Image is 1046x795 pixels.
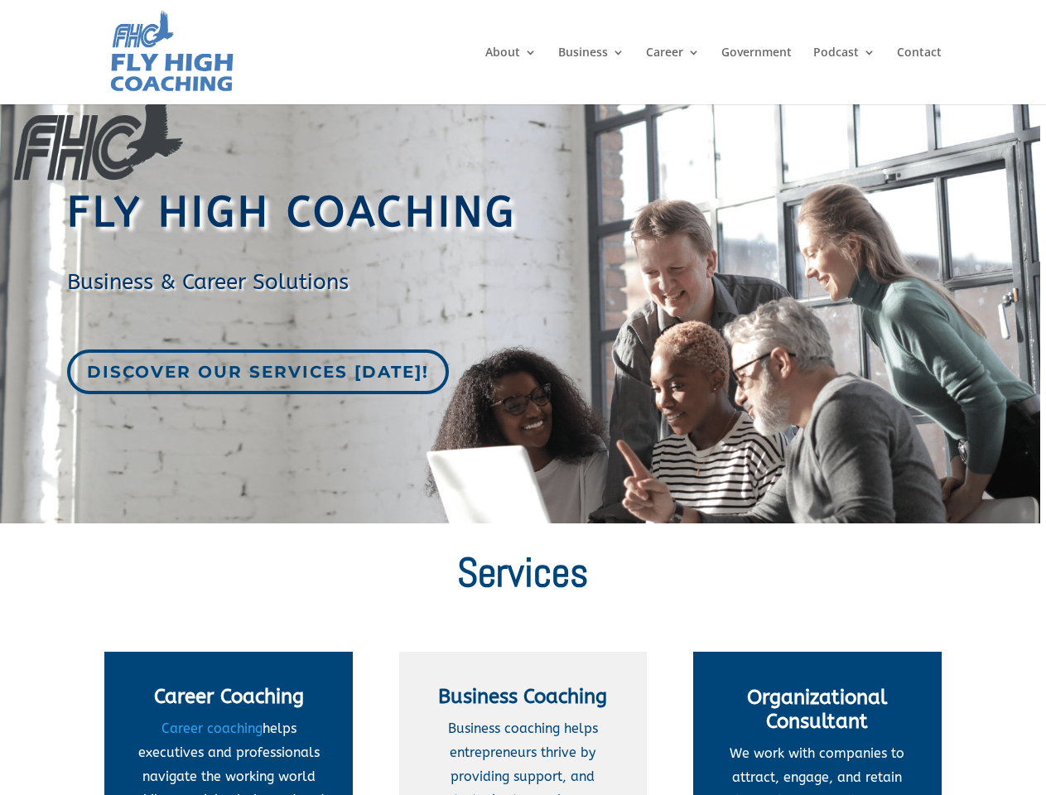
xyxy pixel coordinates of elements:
[646,46,700,104] a: Career
[897,46,942,104] a: Contact
[721,46,792,104] a: Government
[457,547,588,598] span: Services
[108,8,234,96] img: Fly High Coaching
[485,46,537,104] a: About
[67,349,449,394] a: Discover our services [DATE]!
[67,188,517,237] span: Fly High Coaching
[161,720,263,736] a: Career coaching
[154,685,304,708] span: Career Coaching
[438,685,607,708] span: Business Coaching
[813,46,875,104] a: Podcast
[747,686,887,733] span: Organizational Consultant
[67,269,349,295] span: Business & Career Solutions
[558,46,624,104] a: Business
